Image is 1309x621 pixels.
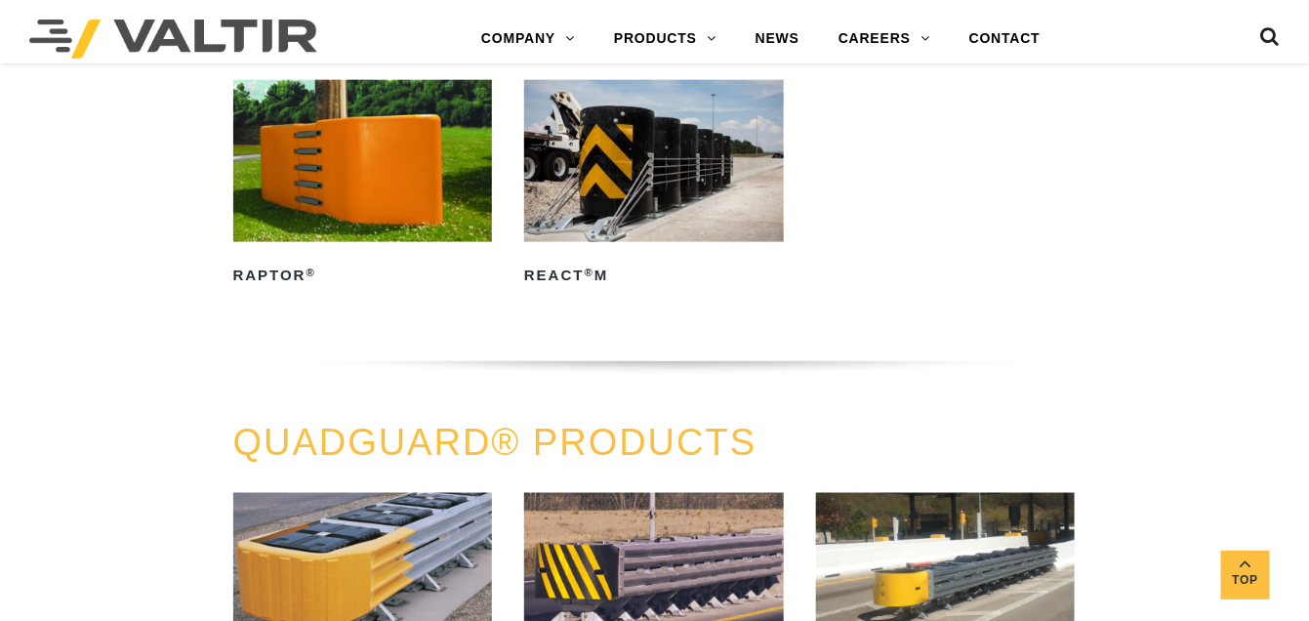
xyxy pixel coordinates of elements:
sup: ® [585,267,594,278]
a: CAREERS [819,20,950,59]
a: Top [1221,551,1270,600]
a: REACT®M [524,80,784,291]
h2: REACT M [524,260,784,291]
h2: RAPTOR [233,260,493,291]
a: NEWS [736,20,819,59]
a: QUADGUARD® PRODUCTS [233,422,757,463]
img: Valtir [29,20,317,59]
a: CONTACT [950,20,1060,59]
a: PRODUCTS [594,20,736,59]
span: Top [1221,570,1270,593]
sup: ® [307,267,316,278]
a: RAPTOR® [233,80,493,291]
a: COMPANY [462,20,594,59]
